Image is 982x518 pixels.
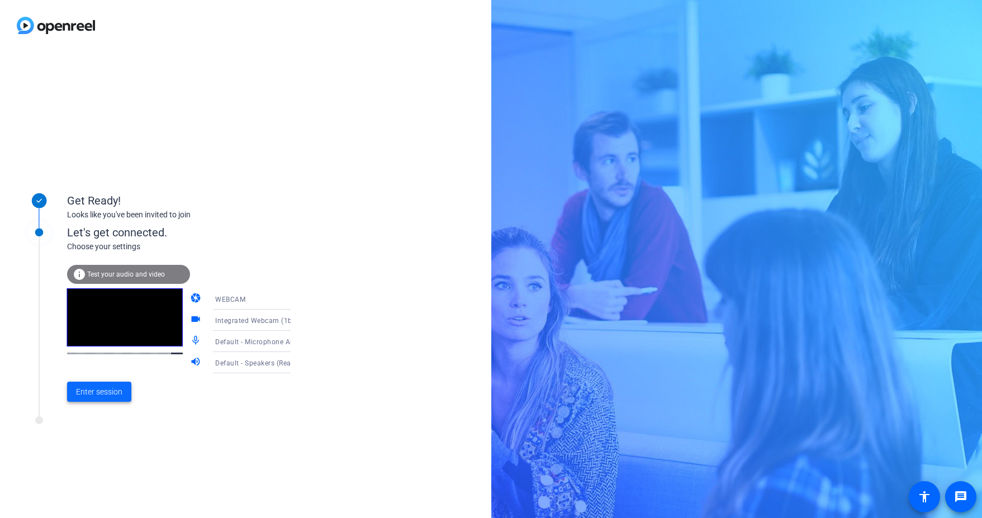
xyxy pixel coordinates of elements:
span: Default - Microphone Array (Realtek(R) Audio) [215,337,364,346]
mat-icon: message [954,490,967,503]
div: Choose your settings [67,241,314,253]
span: Default - Speakers (Realtek(R) Audio) [215,358,336,367]
button: Enter session [67,382,131,402]
mat-icon: accessibility [918,490,931,503]
span: Enter session [76,386,122,398]
mat-icon: camera [190,292,203,306]
mat-icon: info [73,268,86,281]
mat-icon: mic_none [190,335,203,348]
span: WEBCAM [215,296,245,303]
span: Integrated Webcam (1bcf:28cf) [215,316,317,325]
div: Looks like you've been invited to join [67,209,291,221]
mat-icon: volume_up [190,356,203,369]
mat-icon: videocam [190,313,203,327]
div: Get Ready! [67,192,291,209]
div: Let's get connected. [67,224,314,241]
span: Test your audio and video [87,270,165,278]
